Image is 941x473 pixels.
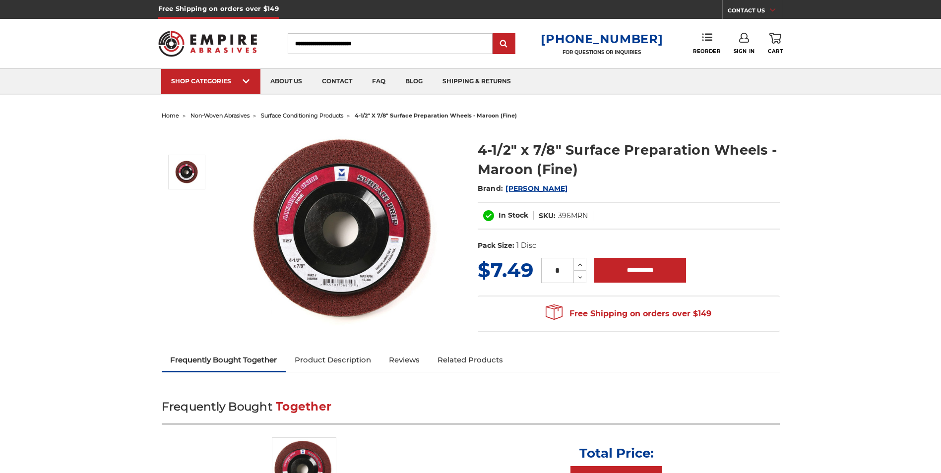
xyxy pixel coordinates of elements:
a: home [162,112,179,119]
h1: 4-1/2" x 7/8" Surface Preparation Wheels - Maroon (Fine) [478,140,780,179]
a: Frequently Bought Together [162,349,286,371]
span: In Stock [499,211,528,220]
p: FOR QUESTIONS OR INQUIRIES [541,49,663,56]
span: Frequently Bought [162,400,272,414]
img: Maroon Surface Prep Disc [247,130,445,328]
a: [PERSON_NAME] [505,184,567,193]
a: non-woven abrasives [190,112,250,119]
p: Total Price: [579,445,654,461]
a: surface conditioning products [261,112,343,119]
a: Cart [768,33,783,55]
a: Product Description [286,349,380,371]
dd: 396MRN [558,211,588,221]
a: faq [362,69,395,94]
a: blog [395,69,433,94]
img: Empire Abrasives [158,24,257,63]
dd: 1 Disc [516,240,536,251]
span: Reorder [693,48,720,55]
a: Reorder [693,33,720,54]
a: shipping & returns [433,69,521,94]
a: contact [312,69,362,94]
a: CONTACT US [728,5,783,19]
dt: SKU: [539,211,556,221]
span: Together [276,400,331,414]
img: Maroon Surface Prep Disc [175,160,199,184]
span: Sign In [734,48,755,55]
span: $7.49 [478,258,533,282]
span: Cart [768,48,783,55]
a: about us [260,69,312,94]
span: Brand: [478,184,503,193]
span: Free Shipping on orders over $149 [546,304,711,324]
a: [PHONE_NUMBER] [541,32,663,46]
span: 4-1/2" x 7/8" surface preparation wheels - maroon (fine) [355,112,517,119]
a: Reviews [380,349,429,371]
a: Related Products [429,349,512,371]
dt: Pack Size: [478,240,514,251]
div: SHOP CATEGORIES [171,77,251,85]
input: Submit [494,34,514,54]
